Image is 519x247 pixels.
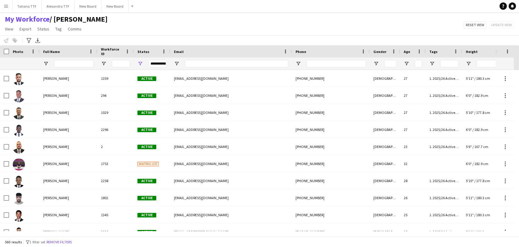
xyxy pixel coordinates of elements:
[400,224,426,240] div: 25
[55,26,62,32] span: Tag
[426,172,462,189] div: 1. 2025/26 Active Accounts
[370,87,400,104] div: [DEMOGRAPHIC_DATA]
[137,230,156,235] span: Active
[400,87,426,104] div: 27
[43,230,69,234] span: [PERSON_NAME]
[13,192,25,205] img: Abdelhamid El Hafyani
[170,121,292,138] div: [EMAIL_ADDRESS][DOMAIN_NAME]
[19,26,31,32] span: Export
[292,121,370,138] div: [PHONE_NUMBER]
[400,104,426,121] div: 27
[426,70,462,87] div: 1. 2025/26 Active Accounts, 2025 - Active Accounts, TV Show Audience
[404,49,410,54] span: Age
[43,178,69,183] span: [PERSON_NAME]
[292,155,370,172] div: [PHONE_NUMBER]
[65,25,84,33] a: Comms
[137,213,156,217] span: Active
[101,47,123,56] span: Workforce ID
[466,49,478,54] span: Height
[370,189,400,206] div: [DEMOGRAPHIC_DATA]
[43,61,49,66] button: Open Filter Menu
[137,128,156,132] span: Active
[384,60,396,67] input: Gender Filter Input
[102,0,129,12] button: New Board
[13,227,25,239] img: Abderahim dahou Abderahim
[400,155,426,172] div: 32
[97,87,134,104] div: 294
[426,224,462,240] div: 1. 2025/26 Active Accounts, ELAN - [DEMOGRAPHIC_DATA] Host Sample Profiles
[404,61,409,66] button: Open Filter Menu
[306,60,366,67] input: Phone Filter Input
[170,70,292,87] div: [EMAIL_ADDRESS][DOMAIN_NAME]
[292,104,370,121] div: [PHONE_NUMBER]
[74,0,102,12] button: New Board
[426,189,462,206] div: 1. 2025/26 Active Accounts, Multi Lingual speakers
[370,104,400,121] div: [DEMOGRAPHIC_DATA]
[97,155,134,172] div: 1753
[2,25,16,33] a: View
[429,61,435,66] button: Open Filter Menu
[43,144,69,149] span: [PERSON_NAME]
[292,224,370,240] div: [PHONE_NUMBER]
[292,172,370,189] div: [PHONE_NUMBER]
[170,206,292,223] div: [EMAIL_ADDRESS][DOMAIN_NAME]
[13,210,25,222] img: Abdelmalik Marwan
[464,21,486,29] button: Reset view
[174,61,179,66] button: Open Filter Menu
[43,110,69,115] span: [PERSON_NAME]
[13,124,25,136] img: Abdalla Jaad
[5,15,50,24] a: My Workforce
[426,87,462,104] div: 1. 2025/26 Active Accounts, 2024 - Active Accounts, 2025 - Active Accounts, APQ - QatarEnergy Ush...
[170,224,292,240] div: [EMAIL_ADDRESS][DOMAIN_NAME]
[137,196,156,200] span: Active
[13,90,25,102] img: Abdalla Elobaid
[370,155,400,172] div: [DEMOGRAPHIC_DATA]
[68,26,81,32] span: Comms
[43,127,69,132] span: [PERSON_NAME]
[34,37,41,44] app-action-btn: Export XLSX
[429,49,438,54] span: Tags
[292,189,370,206] div: [PHONE_NUMBER]
[97,104,134,121] div: 1029
[400,189,426,206] div: 26
[97,70,134,87] div: 1359
[137,111,156,115] span: Active
[426,138,462,155] div: 1. 2025/26 Active Accounts, 2024 - Active Accounts, 2025 - Active Accounts
[370,70,400,87] div: [DEMOGRAPHIC_DATA]
[13,49,23,54] span: Photo
[292,206,370,223] div: [PHONE_NUMBER]
[137,162,159,166] span: Waiting list
[373,49,386,54] span: Gender
[137,49,149,54] span: Status
[370,224,400,240] div: [DEMOGRAPHIC_DATA]
[137,76,156,81] span: Active
[43,93,69,98] span: [PERSON_NAME]
[17,25,34,33] a: Export
[29,240,45,244] span: 1 filter set
[426,104,462,121] div: 1. 2025/26 Active Accounts, 2025 - Active Accounts
[137,61,143,66] button: Open Filter Menu
[400,206,426,223] div: 25
[54,60,94,67] input: Full Name Filter Input
[174,49,184,54] span: Email
[43,49,60,54] span: Full Name
[373,61,379,66] button: Open Filter Menu
[13,73,25,85] img: Abdalla Ali
[296,61,301,66] button: Open Filter Menu
[292,70,370,87] div: [PHONE_NUMBER]
[170,172,292,189] div: [EMAIL_ADDRESS][DOMAIN_NAME]
[466,61,471,66] button: Open Filter Menu
[185,60,288,67] input: Email Filter Input
[35,25,52,33] a: Status
[426,206,462,223] div: 1. 2025/26 Active Accounts, 2025 - Active Accounts, ELAN - [DEMOGRAPHIC_DATA] Host Sample Profiles
[97,172,134,189] div: 2258
[13,141,25,153] img: Abdalla Shafei
[97,189,134,206] div: 1802
[440,60,458,67] input: Tags Filter Input
[53,25,64,33] a: Tag
[97,138,134,155] div: 2
[43,196,69,200] span: [PERSON_NAME]
[400,138,426,155] div: 23
[112,60,130,67] input: Workforce ID Filter Input
[370,172,400,189] div: [DEMOGRAPHIC_DATA]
